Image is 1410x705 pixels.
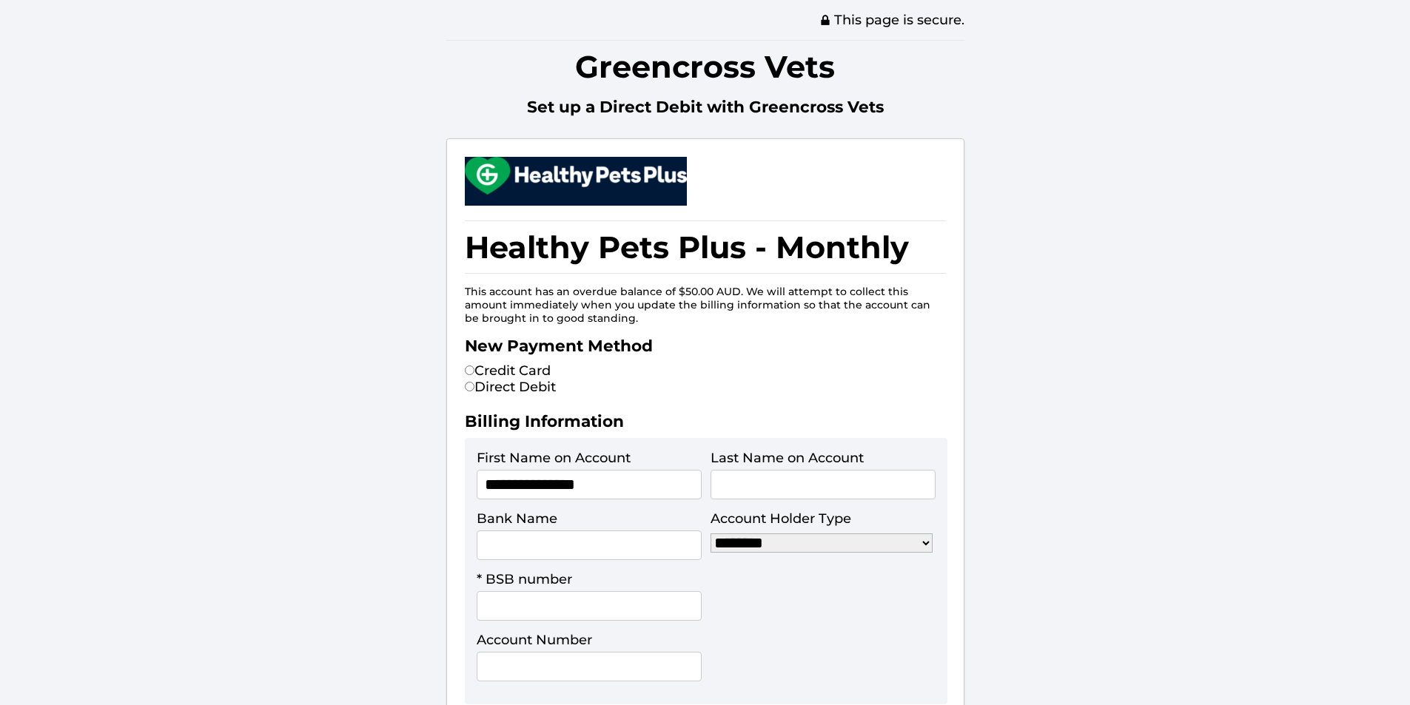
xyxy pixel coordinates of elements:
[465,379,556,395] label: Direct Debit
[465,365,474,375] input: Credit Card
[465,220,946,274] h1: Healthy Pets Plus - Monthly
[465,362,551,379] label: Credit Card
[465,411,946,438] h2: Billing Information
[465,336,946,362] h2: New Payment Method
[711,450,864,466] label: Last Name on Account
[446,97,964,124] h2: Set up a Direct Debit with Greencross Vets
[465,157,687,195] img: small.png
[477,632,592,648] label: Account Number
[465,382,474,391] input: Direct Debit
[477,450,631,466] label: First Name on Account
[477,510,557,527] label: Bank Name
[446,40,964,92] h1: Greencross Vets
[819,12,964,28] span: This page is secure.
[477,571,572,587] label: * BSB number
[711,510,851,527] label: Account Holder Type
[465,285,946,325] p: This account has an overdue balance of $50.00 AUD. We will attempt to collect this amount immedia...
